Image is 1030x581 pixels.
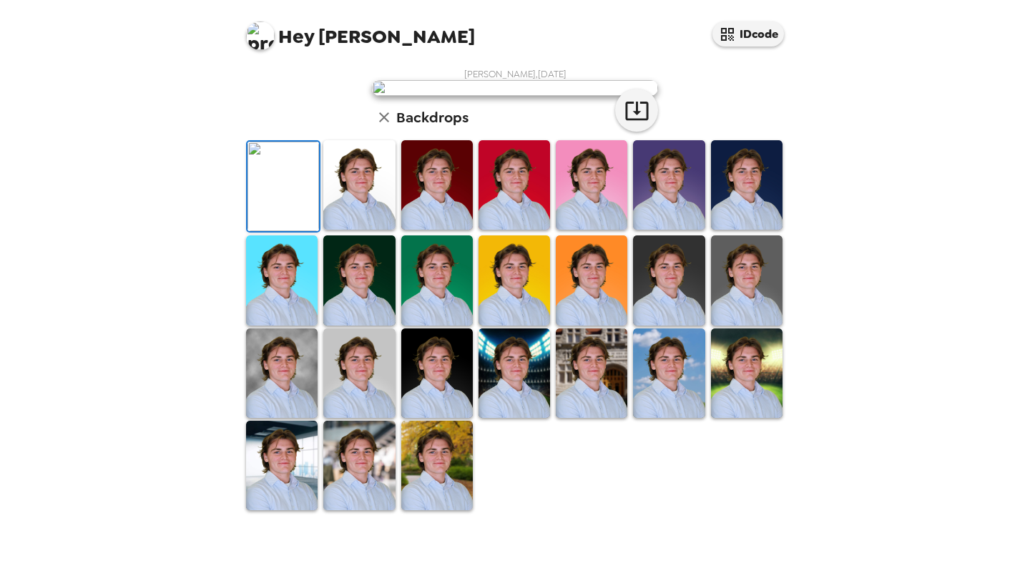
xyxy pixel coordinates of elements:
[246,21,275,50] img: profile pic
[464,68,566,80] span: [PERSON_NAME] , [DATE]
[246,14,475,47] span: [PERSON_NAME]
[712,21,784,47] button: IDcode
[247,142,319,231] img: Original
[372,80,658,96] img: user
[278,24,314,49] span: Hey
[396,106,469,129] h6: Backdrops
